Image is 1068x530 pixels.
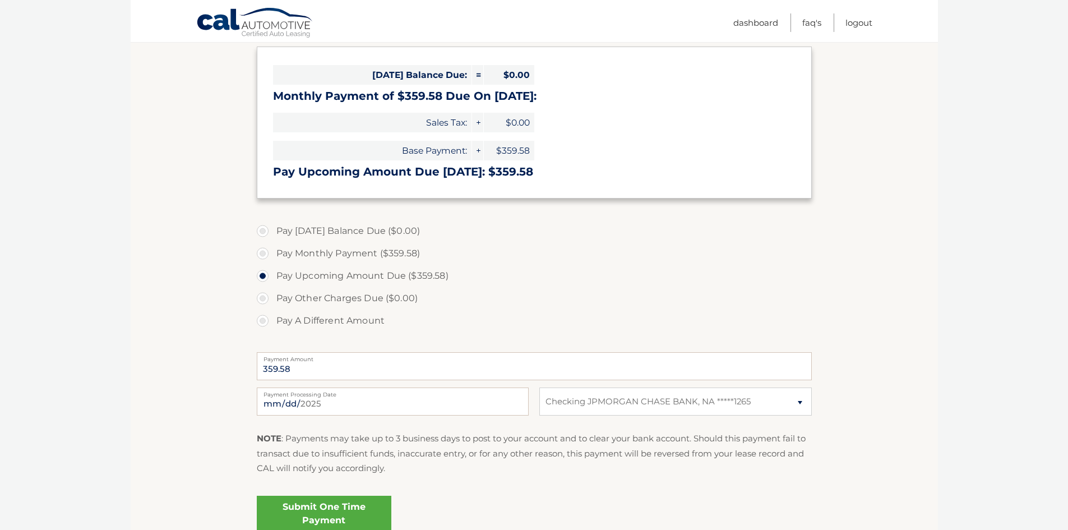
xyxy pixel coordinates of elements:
span: + [472,113,483,132]
span: [DATE] Balance Due: [273,65,471,85]
label: Pay Other Charges Due ($0.00) [257,287,812,310]
label: Pay Upcoming Amount Due ($359.58) [257,265,812,287]
label: Pay Monthly Payment ($359.58) [257,242,812,265]
h3: Pay Upcoming Amount Due [DATE]: $359.58 [273,165,796,179]
a: Logout [845,13,872,32]
span: $359.58 [484,141,534,160]
label: Pay [DATE] Balance Due ($0.00) [257,220,812,242]
label: Pay A Different Amount [257,310,812,332]
a: Dashboard [733,13,778,32]
a: Cal Automotive [196,7,314,40]
h3: Monthly Payment of $359.58 Due On [DATE]: [273,89,796,103]
strong: NOTE [257,433,281,444]
input: Payment Amount [257,352,812,380]
span: $0.00 [484,65,534,85]
span: Base Payment: [273,141,471,160]
a: FAQ's [802,13,821,32]
label: Payment Amount [257,352,812,361]
span: Sales Tax: [273,113,471,132]
span: $0.00 [484,113,534,132]
span: + [472,141,483,160]
label: Payment Processing Date [257,388,529,397]
p: : Payments may take up to 3 business days to post to your account and to clear your bank account.... [257,431,812,476]
input: Payment Date [257,388,529,416]
span: = [472,65,483,85]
